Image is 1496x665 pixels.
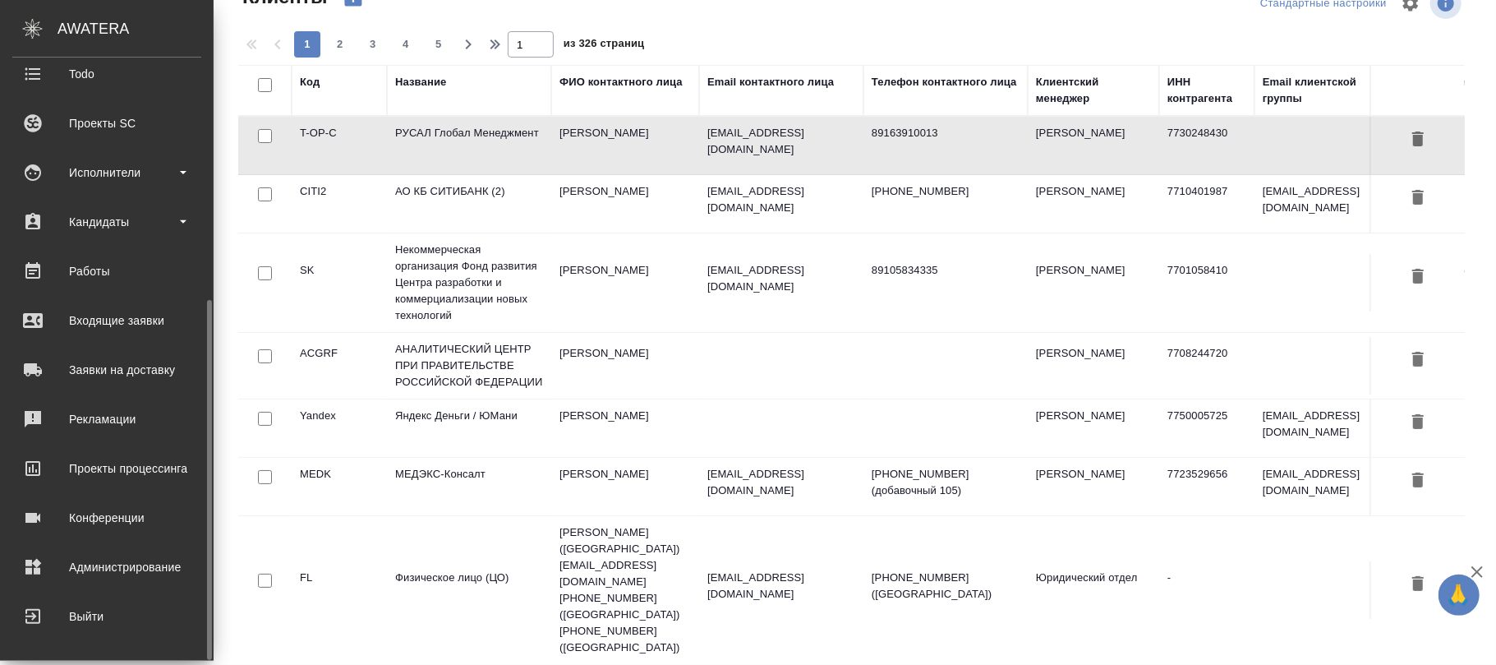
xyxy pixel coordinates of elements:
[1404,466,1432,496] button: Удалить
[872,466,1020,499] p: [PHONE_NUMBER] (добавочный 105)
[300,74,320,90] div: Код
[12,259,201,284] div: Работы
[12,210,201,234] div: Кандидаты
[1445,578,1473,612] span: 🙏
[1404,183,1432,214] button: Удалить
[387,333,551,399] td: АНАЛИТИЧЕСКИЙ ЦЕНТР ПРИ ПРАВИТЕЛЬСТВЕ РОССИЙСКОЙ ФЕДЕРАЦИИ
[707,125,855,158] p: [EMAIL_ADDRESS][DOMAIN_NAME]
[12,308,201,333] div: Входящие заявки
[551,117,699,174] td: [PERSON_NAME]
[1028,175,1159,233] td: [PERSON_NAME]
[1028,254,1159,312] td: [PERSON_NAME]
[551,399,699,457] td: [PERSON_NAME]
[551,458,699,515] td: [PERSON_NAME]
[872,74,1017,90] div: Телефон контактного лица
[12,604,201,629] div: Выйти
[4,53,209,95] a: Todo
[872,125,1020,141] p: 89163910013
[12,456,201,481] div: Проекты процессинга
[292,458,387,515] td: MEDK
[1028,458,1159,515] td: [PERSON_NAME]
[872,183,1020,200] p: [PHONE_NUMBER]
[1159,175,1254,233] td: 7710401987
[1028,561,1159,619] td: Юридический отдел
[707,74,834,90] div: Email контактного лица
[1404,262,1432,293] button: Удалить
[551,516,699,664] td: [PERSON_NAME] ([GEOGRAPHIC_DATA]) [EMAIL_ADDRESS][DOMAIN_NAME] [PHONE_NUMBER] ([GEOGRAPHIC_DATA])...
[1159,458,1254,515] td: 7723529656
[387,458,551,515] td: МЕДЭКС-Консалт
[327,36,353,53] span: 2
[1404,345,1432,376] button: Удалить
[1159,399,1254,457] td: 7750005725
[1159,337,1254,395] td: 7708244720
[360,36,386,53] span: 3
[551,175,699,233] td: [PERSON_NAME]
[4,300,209,341] a: Входящие заявки
[426,36,452,53] span: 5
[292,117,387,174] td: T-OP-C
[4,349,209,390] a: Заявки на доставку
[387,399,551,457] td: Яндекс Деньги / ЮМани
[4,251,209,292] a: Работы
[4,596,209,637] a: Выйти
[1159,254,1254,312] td: 7701058410
[1263,74,1394,107] div: Email клиентской группы
[4,103,209,144] a: Проекты SC
[12,358,201,382] div: Заявки на доставку
[551,254,699,312] td: [PERSON_NAME]
[707,570,855,603] p: [EMAIL_ADDRESS][DOMAIN_NAME]
[1028,337,1159,395] td: [PERSON_NAME]
[872,570,1020,603] p: [PHONE_NUMBER] ([GEOGRAPHIC_DATA])
[1028,399,1159,457] td: [PERSON_NAME]
[395,74,446,90] div: Название
[4,547,209,588] a: Администрирование
[559,74,683,90] div: ФИО контактного лица
[58,12,214,45] div: AWATERA
[564,34,644,58] span: из 326 страниц
[1438,575,1480,616] button: 🙏
[387,233,551,332] td: Некоммерческая организация Фонд развития Центра разработки и коммерциализации новых технологий
[387,561,551,619] td: Физическое лицо (ЦО)
[1159,117,1254,174] td: 7730248430
[292,561,387,619] td: FL
[292,337,387,395] td: ACGRF
[1159,561,1254,619] td: -
[12,62,201,86] div: Todo
[4,448,209,489] a: Проекты процессинга
[387,175,551,233] td: АО КБ СИТИБАНК (2)
[327,31,353,58] button: 2
[1036,74,1151,107] div: Клиентский менеджер
[1404,125,1432,155] button: Удалить
[12,506,201,530] div: Конференции
[12,111,201,136] div: Проекты SC
[360,31,386,58] button: 3
[707,466,855,499] p: [EMAIL_ADDRESS][DOMAIN_NAME]
[4,497,209,538] a: Конференции
[292,254,387,312] td: SK
[12,160,201,185] div: Исполнители
[4,399,209,440] a: Рекламации
[551,337,699,395] td: [PERSON_NAME]
[393,36,419,53] span: 4
[426,31,452,58] button: 5
[707,183,855,216] p: [EMAIL_ADDRESS][DOMAIN_NAME]
[12,555,201,580] div: Администрирование
[292,175,387,233] td: CITI2
[1404,570,1432,600] button: Удалить
[1028,117,1159,174] td: [PERSON_NAME]
[1167,74,1246,107] div: ИНН контрагента
[1254,458,1402,515] td: [EMAIL_ADDRESS][DOMAIN_NAME]
[707,262,855,295] p: [EMAIL_ADDRESS][DOMAIN_NAME]
[12,407,201,432] div: Рекламации
[1404,408,1432,438] button: Удалить
[387,117,551,174] td: РУСАЛ Глобал Менеджмент
[1254,399,1402,457] td: [EMAIL_ADDRESS][DOMAIN_NAME]
[872,262,1020,279] p: 89105834335
[292,399,387,457] td: Yandex
[1254,175,1402,233] td: [EMAIL_ADDRESS][DOMAIN_NAME]
[393,31,419,58] button: 4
